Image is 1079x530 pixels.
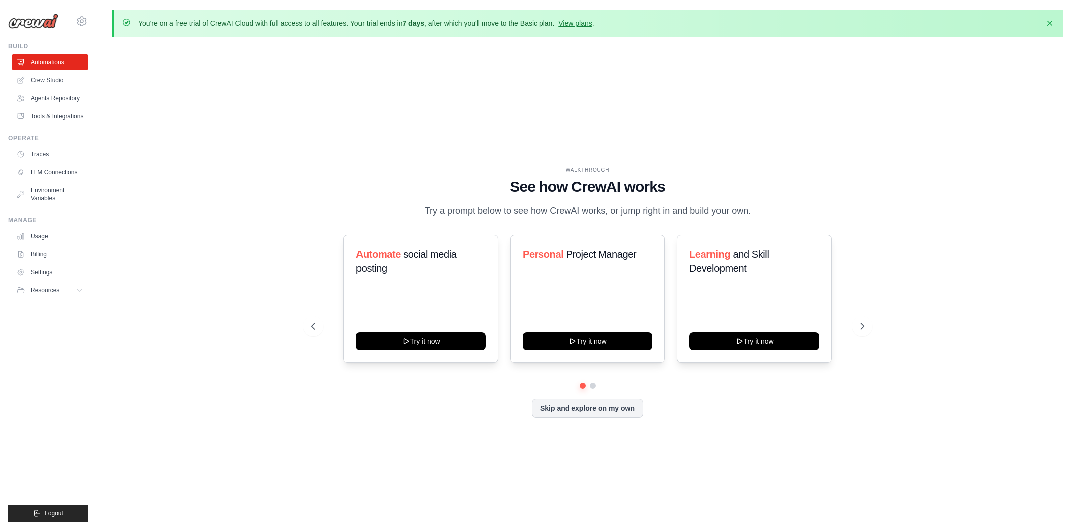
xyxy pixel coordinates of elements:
a: View plans [558,19,592,27]
a: Crew Studio [12,72,88,88]
h1: See how CrewAI works [311,178,864,196]
a: Tools & Integrations [12,108,88,124]
button: Try it now [356,332,486,350]
div: Operate [8,134,88,142]
button: Skip and explore on my own [532,399,643,418]
strong: 7 days [402,19,424,27]
a: Settings [12,264,88,280]
span: and Skill Development [689,249,769,274]
button: Resources [12,282,88,298]
a: Environment Variables [12,182,88,206]
a: Usage [12,228,88,244]
div: Manage [8,216,88,224]
a: Billing [12,246,88,262]
span: Personal [523,249,563,260]
a: Agents Repository [12,90,88,106]
span: Learning [689,249,730,260]
div: WALKTHROUGH [311,166,864,174]
p: Try a prompt below to see how CrewAI works, or jump right in and build your own. [420,204,756,218]
p: You're on a free trial of CrewAI Cloud with full access to all features. Your trial ends in , aft... [138,18,594,28]
span: Logout [45,509,63,517]
a: LLM Connections [12,164,88,180]
span: Resources [31,286,59,294]
button: Logout [8,505,88,522]
div: Build [8,42,88,50]
span: Project Manager [566,249,636,260]
button: Try it now [523,332,652,350]
a: Traces [12,146,88,162]
a: Automations [12,54,88,70]
img: Logo [8,14,58,29]
button: Try it now [689,332,819,350]
span: social media posting [356,249,457,274]
span: Automate [356,249,401,260]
